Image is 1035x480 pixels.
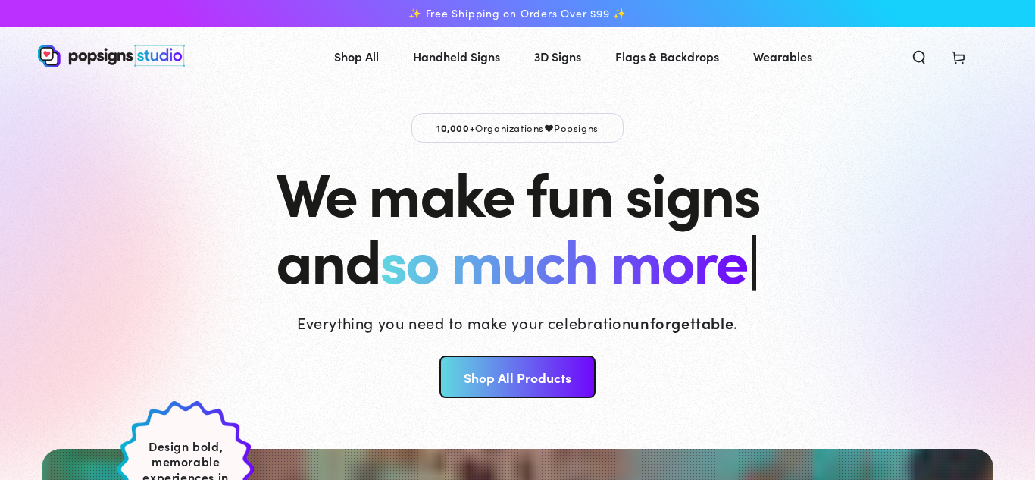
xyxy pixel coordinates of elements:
h1: We make fun signs and [276,158,759,291]
span: 10,000+ [436,121,475,134]
a: Shop All Products [439,356,595,398]
a: Handheld Signs [402,36,511,77]
span: so much more [380,215,747,300]
p: Organizations Popsigns [411,113,624,143]
span: Handheld Signs [413,45,500,67]
span: 3D Signs [534,45,581,67]
summary: Search our site [899,39,939,73]
span: Shop All [334,45,379,67]
span: ✨ Free Shipping on Orders Over $99 ✨ [408,7,627,20]
p: Everything you need to make your celebration . [297,312,738,333]
a: Shop All [323,36,390,77]
strong: unforgettable [630,312,733,333]
span: | [747,215,758,300]
span: Wearables [753,45,812,67]
img: Popsigns Studio [38,45,185,67]
a: Wearables [742,36,824,77]
span: Flags & Backdrops [615,45,719,67]
a: 3D Signs [523,36,593,77]
a: Flags & Backdrops [604,36,730,77]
